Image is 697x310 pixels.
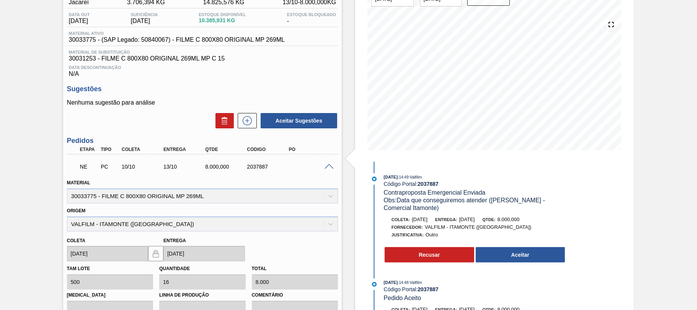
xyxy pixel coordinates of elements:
[203,147,250,152] div: Qtde
[261,113,337,128] button: Aceitar Sugestões
[287,147,334,152] div: PO
[384,189,486,196] span: Contraproposta Emergencial Enviada
[159,266,190,271] label: Quantidade
[385,247,474,262] button: Recusar
[78,147,100,152] div: Etapa
[408,175,422,179] span: : Valfilm
[78,158,100,175] div: Pedido em Negociação Emergencial
[392,233,424,237] span: Justificativa:
[372,177,377,181] img: atual
[69,55,336,62] span: 30031253 - FILME C 800X80 ORIGINAL 269ML MP C 15
[69,36,285,43] span: 30033775 - (SAP Legado: 50840067) - FILME C 800X80 ORIGINAL MP 269ML
[425,224,532,230] span: VALFILM - ITAMONTE ([GEOGRAPHIC_DATA])
[163,246,245,261] input: dd/mm/yyyy
[120,164,166,170] div: 10/10/2025
[408,280,422,285] span: : Valfilm
[203,164,250,170] div: 8.000,000
[418,286,439,292] strong: 2037887
[67,266,90,271] label: Tam lote
[459,217,475,222] span: [DATE]
[245,147,292,152] div: Código
[245,164,292,170] div: 2037887
[163,238,186,243] label: Entrega
[67,99,338,106] p: Nenhuma sugestão para análise
[162,164,208,170] div: 13/10/2025
[418,181,439,187] strong: 2037887
[372,282,377,287] img: atual
[498,217,520,222] span: 8.000,000
[257,112,338,129] div: Aceitar Sugestões
[482,217,495,222] span: Qtde:
[398,280,408,285] span: - 14:48
[435,217,457,222] span: Entrega:
[159,290,245,301] label: Linha de Produção
[199,18,246,23] span: 10.385,931 KG
[67,246,148,261] input: dd/mm/yyyy
[67,137,338,145] h3: Pedidos
[69,65,336,70] span: Data Descontinuação
[384,181,566,187] div: Código Portal:
[252,266,267,271] label: Total
[412,217,428,222] span: [DATE]
[285,12,338,25] div: -
[212,113,234,128] div: Excluir Sugestões
[67,62,338,77] div: N/A
[398,175,408,179] span: - 14:49
[69,50,336,54] span: Material de Substituição
[67,238,85,243] label: Coleta
[131,12,158,17] span: Suficiência
[80,164,98,170] p: NE
[384,286,566,292] div: Código Portal:
[199,12,246,17] span: Estoque Disponível
[384,197,547,211] span: Obs: Data que conseguiremos atender ([PERSON_NAME] - Comercial Itamonte)
[131,18,158,25] span: [DATE]
[99,147,120,152] div: Tipo
[426,232,438,238] span: Outro
[151,249,160,258] img: locked
[162,147,208,152] div: Entrega
[252,290,338,301] label: Comentário
[99,164,120,170] div: Pedido de Compra
[67,208,86,213] label: Origem
[69,18,90,25] span: [DATE]
[234,113,257,128] div: Nova sugestão
[69,31,285,36] span: Material ativo
[67,85,338,93] h3: Sugestões
[120,147,166,152] div: Coleta
[287,12,336,17] span: Estoque Bloqueado
[384,175,398,179] span: [DATE]
[69,12,90,17] span: Data out
[67,180,90,185] label: Material
[384,295,421,301] span: Pedido Aceito
[476,247,565,262] button: Aceitar
[67,290,153,301] label: [MEDICAL_DATA]
[384,280,398,285] span: [DATE]
[392,225,423,230] span: Fornecedor:
[392,217,410,222] span: Coleta:
[148,246,163,261] button: locked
